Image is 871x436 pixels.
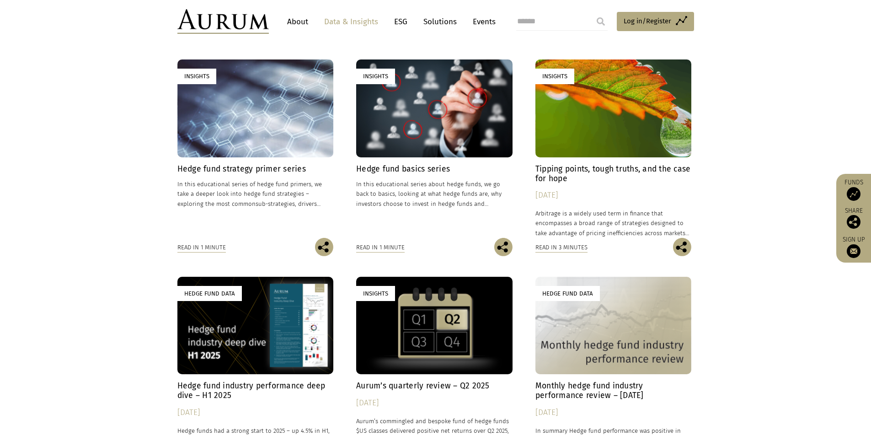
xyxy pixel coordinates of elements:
[624,16,671,27] span: Log in/Register
[535,209,692,237] p: Arbitrage is a widely used term in finance that encompasses a broad range of strategies designed ...
[841,178,866,201] a: Funds
[673,238,691,256] img: Share this post
[535,189,692,202] div: [DATE]
[177,69,216,84] div: Insights
[177,406,334,419] div: [DATE]
[390,13,412,30] a: ESG
[177,179,334,208] p: In this educational series of hedge fund primers, we take a deeper look into hedge fund strategie...
[177,242,226,253] div: Read in 1 minute
[356,59,513,237] a: Insights Hedge fund basics series In this educational series about hedge funds, we go back to bas...
[177,59,334,237] a: Insights Hedge fund strategy primer series In this educational series of hedge fund primers, we t...
[847,187,860,201] img: Access Funds
[535,59,692,237] a: Insights Tipping points, tough truths, and the case for hope [DATE] Arbitrage is a widely used te...
[847,244,860,258] img: Sign up to our newsletter
[177,286,242,301] div: Hedge Fund Data
[356,69,395,84] div: Insights
[419,13,461,30] a: Solutions
[535,164,692,183] h4: Tipping points, tough truths, and the case for hope
[356,381,513,391] h4: Aurum’s quarterly review – Q2 2025
[356,397,513,409] div: [DATE]
[256,200,295,207] span: sub-strategies
[535,381,692,400] h4: Monthly hedge fund industry performance review – [DATE]
[535,406,692,419] div: [DATE]
[592,12,610,31] input: Submit
[535,242,588,253] div: Read in 3 minutes
[177,9,269,34] img: Aurum
[841,236,866,258] a: Sign up
[841,208,866,229] div: Share
[320,13,383,30] a: Data & Insights
[535,286,600,301] div: Hedge Fund Data
[468,13,496,30] a: Events
[356,179,513,208] p: In this educational series about hedge funds, we go back to basics, looking at what hedge funds a...
[177,164,334,174] h4: Hedge fund strategy primer series
[356,286,395,301] div: Insights
[283,13,313,30] a: About
[847,215,860,229] img: Share this post
[494,238,513,256] img: Share this post
[356,242,405,253] div: Read in 1 minute
[315,238,333,256] img: Share this post
[617,12,694,31] a: Log in/Register
[535,69,574,84] div: Insights
[177,381,334,400] h4: Hedge fund industry performance deep dive – H1 2025
[356,164,513,174] h4: Hedge fund basics series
